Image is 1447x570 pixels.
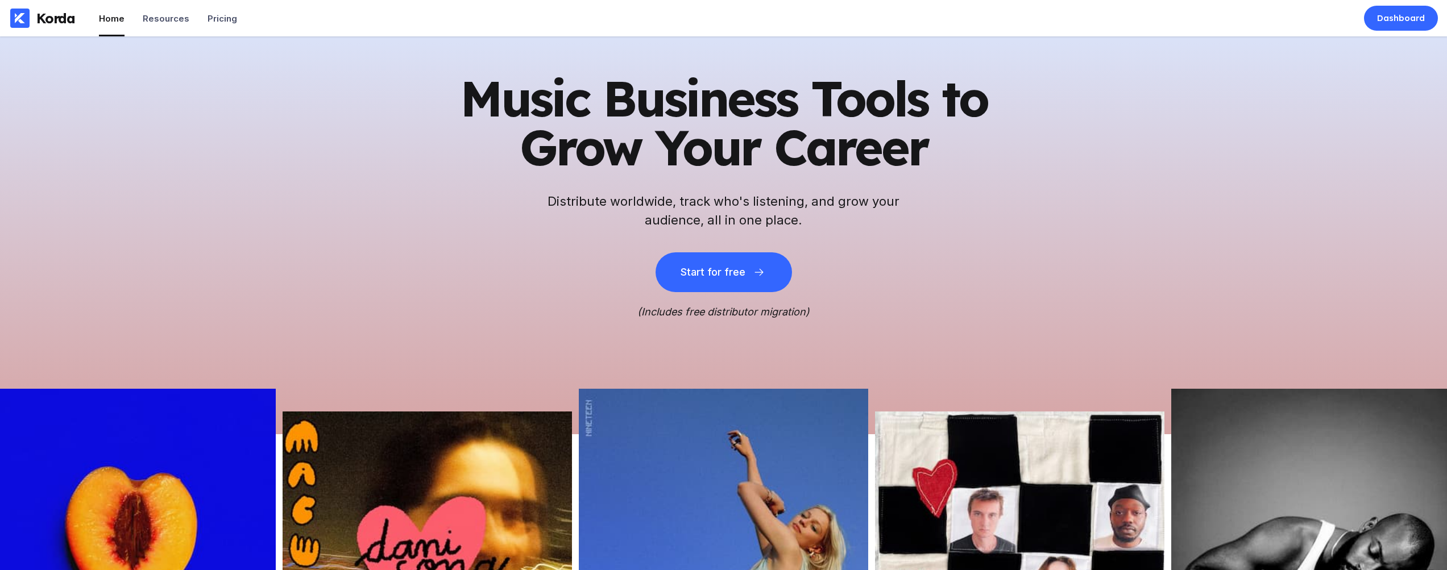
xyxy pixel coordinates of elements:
div: Pricing [208,13,237,24]
div: Home [99,13,125,24]
a: Dashboard [1364,6,1438,31]
div: Korda [36,10,75,27]
div: Dashboard [1377,13,1425,24]
div: Resources [143,13,189,24]
div: Start for free [681,267,745,278]
h1: Music Business Tools to Grow Your Career [445,74,1002,172]
h2: Distribute worldwide, track who's listening, and grow your audience, all in one place. [542,192,906,230]
i: (Includes free distributor migration) [637,306,810,318]
button: Start for free [656,252,792,292]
